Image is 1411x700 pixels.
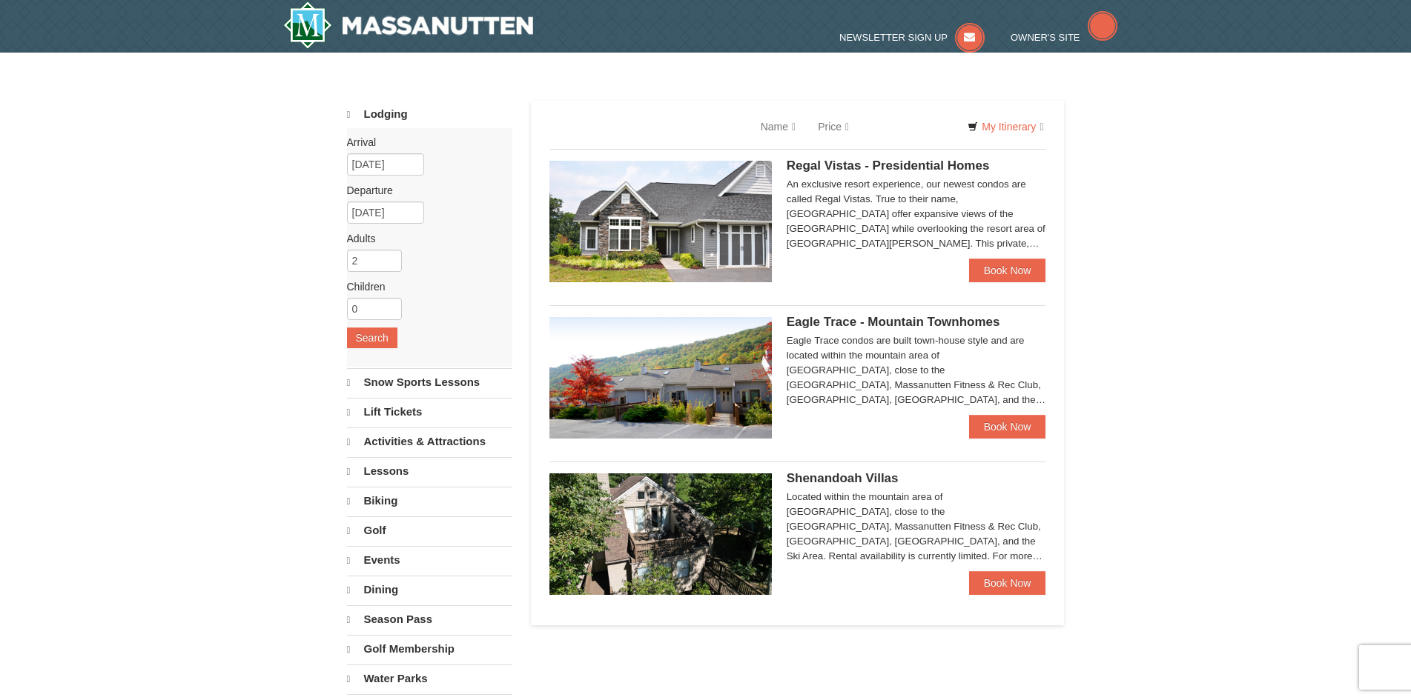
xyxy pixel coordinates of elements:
[1011,32,1117,43] a: Owner's Site
[347,546,512,574] a: Events
[347,516,512,544] a: Golf
[787,315,1000,329] span: Eagle Trace - Mountain Townhomes
[347,183,501,198] label: Departure
[969,415,1046,439] a: Book Now
[347,427,512,456] a: Activities & Attractions
[549,161,772,282] img: 19218991-1-902409a9.jpg
[807,112,860,141] a: Price
[347,135,501,150] label: Arrival
[347,279,501,294] label: Children
[347,487,512,515] a: Biking
[283,1,534,49] a: Massanutten Resort
[787,471,899,485] span: Shenandoah Villas
[839,32,948,43] span: Newsletter Sign Up
[839,32,985,43] a: Newsletter Sign Up
[347,231,501,246] label: Adults
[347,664,512,693] a: Water Parks
[347,327,397,348] button: Search
[347,101,512,128] a: Lodging
[347,368,512,396] a: Snow Sports Lessons
[549,473,772,595] img: 19219019-2-e70bf45f.jpg
[283,1,534,49] img: Massanutten Resort Logo
[787,159,990,173] span: Regal Vistas - Presidential Homes
[787,490,1046,564] div: Located within the mountain area of [GEOGRAPHIC_DATA], close to the [GEOGRAPHIC_DATA], Massanutte...
[1011,32,1080,43] span: Owner's Site
[958,116,1053,138] a: My Itinerary
[969,259,1046,282] a: Book Now
[969,571,1046,595] a: Book Now
[347,457,512,485] a: Lessons
[787,333,1046,407] div: Eagle Trace condos are built town-house style and are located within the mountain area of [GEOGRA...
[347,576,512,604] a: Dining
[750,112,807,141] a: Name
[549,317,772,439] img: 19218983-1-9b289e55.jpg
[347,398,512,426] a: Lift Tickets
[787,177,1046,251] div: An exclusive resort experience, our newest condos are called Regal Vistas. True to their name, [G...
[347,635,512,663] a: Golf Membership
[347,605,512,633] a: Season Pass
